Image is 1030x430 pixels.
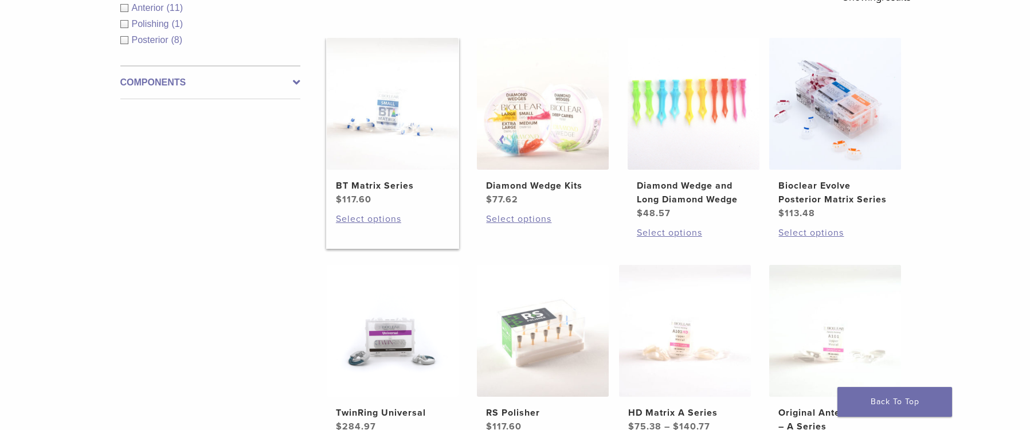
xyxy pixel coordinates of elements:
img: TwinRing Universal [327,265,459,397]
span: (11) [167,3,183,13]
img: Original Anterior Matrix - A Series [769,265,901,397]
a: Back To Top [837,387,952,417]
img: Bioclear Evolve Posterior Matrix Series [769,38,901,170]
img: BT Matrix Series [327,38,459,170]
span: Polishing [132,19,172,29]
bdi: 117.60 [336,194,371,205]
span: $ [778,208,785,219]
img: Diamond Wedge and Long Diamond Wedge [628,38,759,170]
a: Diamond Wedge and Long Diamond WedgeDiamond Wedge and Long Diamond Wedge $48.57 [627,38,761,220]
label: Components [120,76,300,89]
span: Anterior [132,3,167,13]
a: BT Matrix SeriesBT Matrix Series $117.60 [326,38,460,206]
h2: BT Matrix Series [336,179,449,193]
h2: Diamond Wedge and Long Diamond Wedge [637,179,750,206]
bdi: 113.48 [778,208,815,219]
img: Diamond Wedge Kits [477,38,609,170]
a: Select options for “BT Matrix Series” [336,212,449,226]
a: Select options for “Bioclear Evolve Posterior Matrix Series” [778,226,892,240]
h2: RS Polisher [486,406,600,420]
span: $ [336,194,342,205]
h2: HD Matrix A Series [628,406,742,420]
a: Bioclear Evolve Posterior Matrix SeriesBioclear Evolve Posterior Matrix Series $113.48 [769,38,902,220]
bdi: 77.62 [486,194,518,205]
h2: Bioclear Evolve Posterior Matrix Series [778,179,892,206]
a: Select options for “Diamond Wedge Kits” [486,212,600,226]
span: $ [637,208,643,219]
span: (8) [171,35,183,45]
span: $ [486,194,492,205]
h2: TwinRing Universal [336,406,449,420]
img: HD Matrix A Series [619,265,751,397]
img: RS Polisher [477,265,609,397]
span: (1) [171,19,183,29]
span: Posterior [132,35,171,45]
a: Diamond Wedge KitsDiamond Wedge Kits $77.62 [476,38,610,206]
h2: Diamond Wedge Kits [486,179,600,193]
bdi: 48.57 [637,208,671,219]
a: Select options for “Diamond Wedge and Long Diamond Wedge” [637,226,750,240]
